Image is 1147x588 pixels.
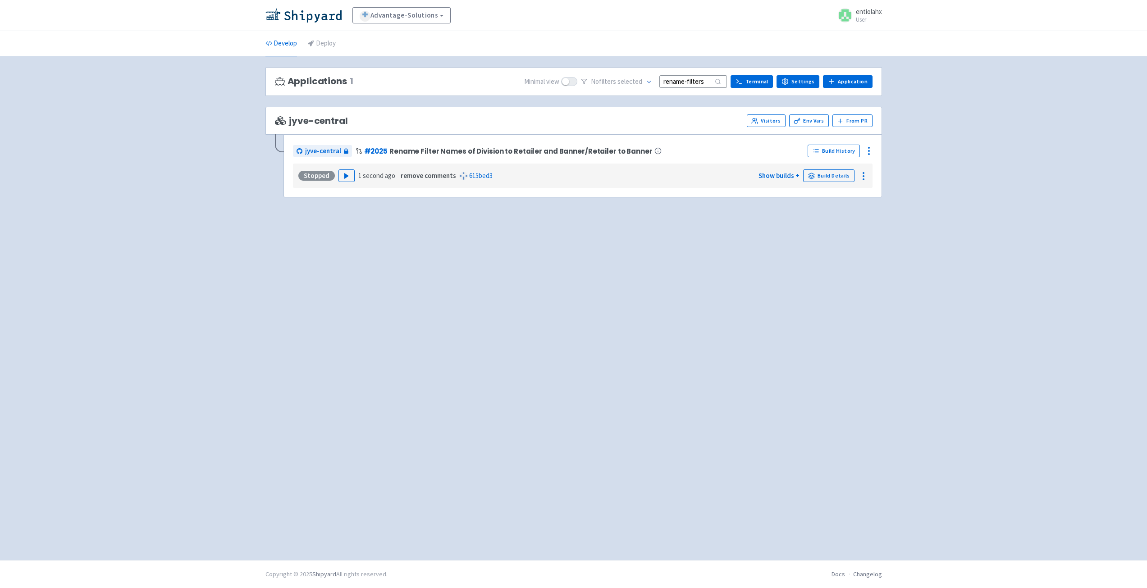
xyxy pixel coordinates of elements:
[856,17,882,23] small: User
[389,147,653,155] span: Rename Filter Names of Division to Retailer and Banner/Retailer to Banner
[832,114,873,127] button: From PR
[759,171,800,180] a: Show builds +
[747,114,786,127] a: Visitors
[293,145,352,157] a: jyve-central
[789,114,829,127] a: Env Vars
[832,570,845,578] a: Docs
[308,31,336,56] a: Deploy
[617,77,642,86] span: selected
[524,77,559,87] span: Minimal view
[275,116,348,126] span: jyve-central
[823,75,872,88] a: Application
[352,7,451,23] a: Advantage-Solutions
[777,75,819,88] a: Settings
[659,75,727,87] input: Search...
[275,76,353,87] h3: Applications
[265,31,297,56] a: Develop
[401,171,456,180] strong: remove comments
[364,146,388,156] a: #2025
[832,8,882,23] a: entiolahx User
[350,76,353,87] span: 1
[338,169,355,182] button: Play
[591,77,642,87] span: No filter s
[808,145,860,157] a: Build History
[305,146,341,156] span: jyve-central
[853,570,882,578] a: Changelog
[265,8,342,23] img: Shipyard logo
[856,7,882,16] span: entiolahx
[298,171,335,181] div: Stopped
[358,171,395,180] time: 1 second ago
[731,75,773,88] a: Terminal
[265,570,388,579] div: Copyright © 2025 All rights reserved.
[803,169,855,182] a: Build Details
[312,570,336,578] a: Shipyard
[469,171,493,180] a: 615bed3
